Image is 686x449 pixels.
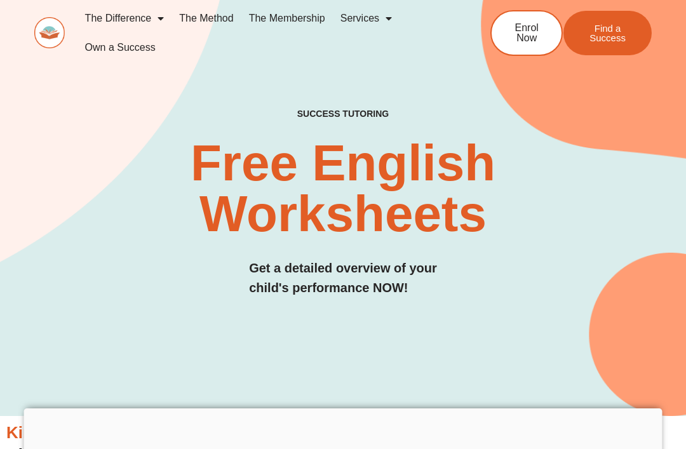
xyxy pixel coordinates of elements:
nav: Menu [77,4,455,62]
span: Find a Success [582,23,633,43]
span: Enrol Now [511,23,542,43]
a: The Method [171,4,241,33]
a: Find a Success [563,11,652,55]
h3: Get a detailed overview of your child's performance NOW! [249,258,437,298]
a: Enrol Now [490,10,563,56]
a: The Difference [77,4,172,33]
h2: Free English Worksheets​ [139,138,547,239]
h4: SUCCESS TUTORING​ [252,109,434,119]
a: Services [333,4,400,33]
a: Own a Success [77,33,163,62]
h3: Kinder English Worksheets [6,422,680,444]
a: The Membership [241,4,333,33]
